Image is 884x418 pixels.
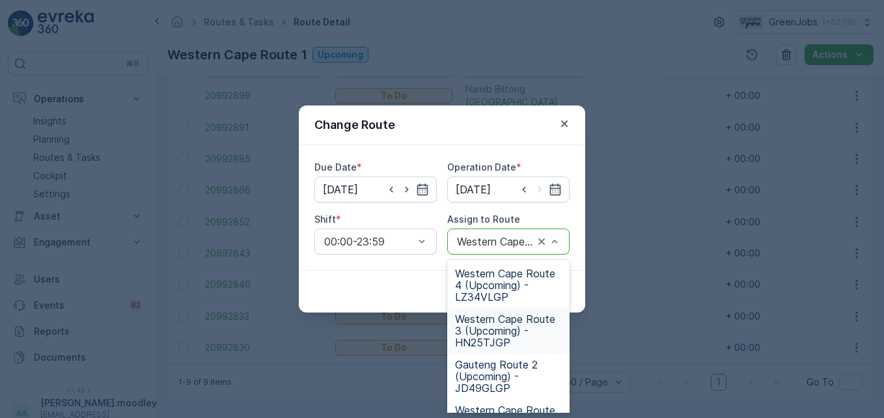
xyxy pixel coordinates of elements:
label: Shift [314,214,336,225]
span: Western Cape Route 4 (Upcoming) - LZ34VLGP [455,268,562,303]
label: Assign to Route [447,214,520,225]
label: Due Date [314,161,357,173]
span: Gauteng Route 2 (Upcoming) - JD49GLGP [455,359,562,394]
input: dd/mm/yyyy [447,176,570,202]
input: dd/mm/yyyy [314,176,437,202]
p: Change Route [314,116,395,134]
span: Western Cape Route 3 (Upcoming) - HN25TJGP [455,313,562,348]
label: Operation Date [447,161,516,173]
